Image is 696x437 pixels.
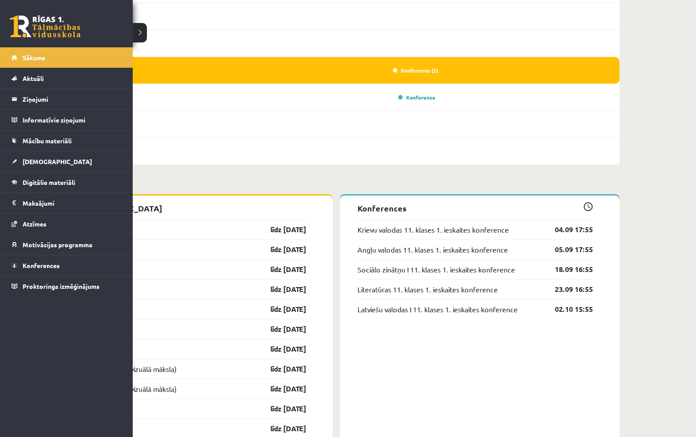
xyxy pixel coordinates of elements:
[23,137,72,145] span: Mācību materiāli
[255,423,306,434] a: līdz [DATE]
[255,364,306,374] a: līdz [DATE]
[12,234,122,255] a: Motivācijas programma
[23,74,44,82] span: Aktuāli
[23,89,122,109] legend: Ziņojumi
[255,284,306,295] a: līdz [DATE]
[542,304,593,314] a: 02.10 15:55
[255,324,306,334] a: līdz [DATE]
[358,264,515,275] a: Sociālo zinātņu I 11. klases 1. ieskaites konference
[12,276,122,296] a: Proktoringa izmēģinājums
[12,110,122,130] a: Informatīvie ziņojumi
[255,344,306,354] a: līdz [DATE]
[57,178,616,190] p: Tuvākās aktivitātes
[12,193,122,213] a: Maksājumi
[12,89,122,109] a: Ziņojumi
[23,193,122,213] legend: Maksājumi
[542,264,593,275] a: 18.09 16:55
[358,284,498,295] a: Literatūras 11. klases 1. ieskaites konference
[255,244,306,255] a: līdz [DATE]
[71,202,306,214] p: [DEMOGRAPHIC_DATA]
[358,224,509,235] a: Krievu valodas 11. klases 1. ieskaites konference
[23,220,46,228] span: Atzīmes
[23,282,100,290] span: Proktoringa izmēģinājums
[12,151,122,172] a: [DEMOGRAPHIC_DATA]
[358,304,518,314] a: Latviešu valodas I 11. klases 1. ieskaites konference
[255,383,306,394] a: līdz [DATE]
[398,94,435,101] a: Konference
[23,241,92,249] span: Motivācijas programma
[393,67,438,74] a: Konference (2)
[23,178,75,186] span: Digitālie materiāli
[255,304,306,314] a: līdz [DATE]
[255,224,306,235] a: līdz [DATE]
[12,255,122,276] a: Konferences
[23,261,60,269] span: Konferences
[23,110,122,130] legend: Informatīvie ziņojumi
[12,172,122,192] a: Digitālie materiāli
[23,54,45,61] span: Sākums
[255,264,306,275] a: līdz [DATE]
[358,244,508,255] a: Angļu valodas 11. klases 1. ieskaites konference
[12,47,122,68] a: Sākums
[358,202,593,214] p: Konferences
[23,157,92,165] span: [DEMOGRAPHIC_DATA]
[12,214,122,234] a: Atzīmes
[542,244,593,255] a: 05.09 17:55
[12,130,122,151] a: Mācību materiāli
[255,403,306,414] a: līdz [DATE]
[542,284,593,295] a: 23.09 16:55
[10,15,81,38] a: Rīgas 1. Tālmācības vidusskola
[542,224,593,235] a: 04.09 17:55
[12,68,122,88] a: Aktuāli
